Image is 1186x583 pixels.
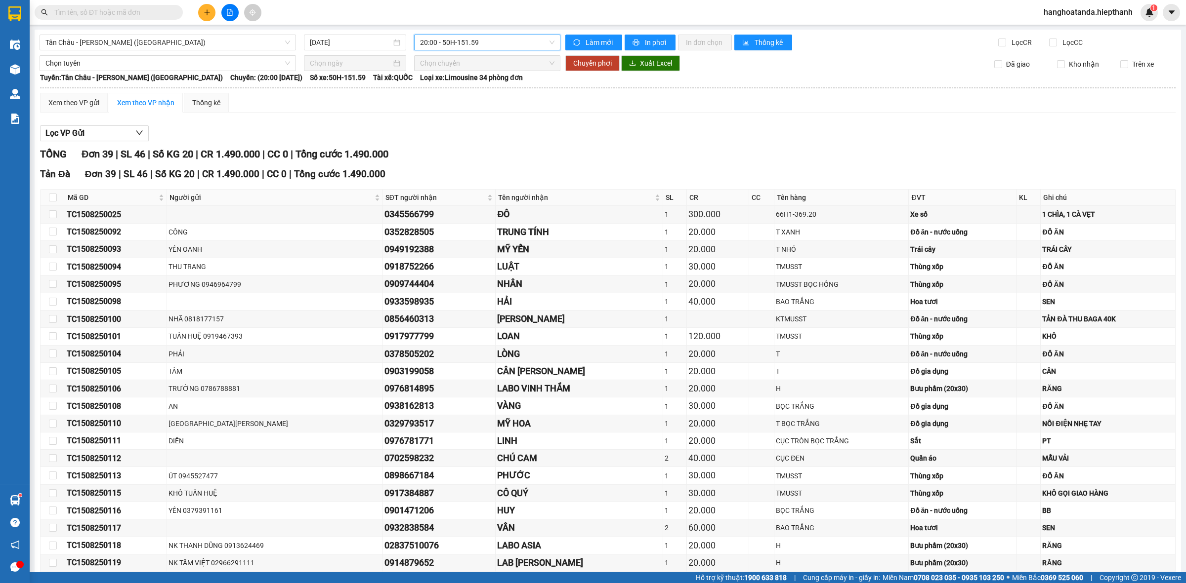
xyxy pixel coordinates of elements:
[573,39,582,47] span: sync
[1042,383,1173,394] div: RĂNG
[67,243,165,255] div: TC1508250093
[310,72,366,83] span: Số xe: 50H-151.59
[384,434,494,448] div: 0976781771
[1163,4,1180,21] button: caret-down
[169,366,381,377] div: TÂM
[45,127,85,139] span: Lọc VP Gửi
[68,192,157,203] span: Mã GD
[742,39,751,47] span: bar-chart
[496,224,663,241] td: TRUNG TÍNH
[65,485,167,502] td: TC1508250115
[45,35,290,50] span: Tân Châu - Hồ Chí Minh (Giường)
[289,168,292,180] span: |
[384,417,494,430] div: 0329793517
[497,225,661,239] div: TRUNG TÍNH
[67,487,165,499] div: TC1508250115
[1150,4,1157,11] sup: 1
[117,97,174,108] div: Xem theo VP nhận
[1042,331,1173,342] div: KHÔ
[776,261,907,272] div: TMUSST
[688,417,747,430] div: 20.000
[776,418,907,429] div: T BỌC TRẮNG
[496,311,663,328] td: THÙY TRANG
[67,261,165,273] div: TC1508250094
[496,328,663,345] td: LOAN
[1167,8,1176,17] span: caret-down
[910,313,1015,324] div: Đồ ăn - nước uống
[10,114,20,124] img: solution-icon
[198,4,215,21] button: plus
[67,348,165,360] div: TC1508250104
[910,488,1015,499] div: Thùng xốp
[688,486,747,500] div: 30.000
[65,328,167,345] td: TC1508250101
[65,502,167,519] td: TC1508250116
[665,470,684,481] div: 1
[776,227,907,237] div: T XANH
[384,504,494,517] div: 0901471206
[267,148,288,160] span: CC 0
[688,295,747,309] div: 40.000
[688,364,747,378] div: 20.000
[67,365,165,377] div: TC1508250105
[67,505,165,517] div: TC1508250116
[1042,349,1173,359] div: ĐỒ ĂN
[1036,6,1141,18] span: hanghoatanda.hiepthanh
[67,469,165,482] div: TC1508250113
[385,192,486,203] span: SĐT người nhận
[383,432,496,450] td: 0976781771
[776,296,907,307] div: BAO TRẮNG
[1042,401,1173,412] div: ĐỒ ĂN
[291,148,293,160] span: |
[383,241,496,258] td: 0949192388
[688,277,747,291] div: 20.000
[65,241,167,258] td: TC1508250093
[1008,37,1033,48] span: Lọc CR
[67,417,165,429] div: TC1508250110
[384,242,494,256] div: 0949192388
[910,279,1015,290] div: Thùng xốp
[496,397,663,415] td: VÀNG
[119,168,121,180] span: |
[1042,366,1173,377] div: CÂN
[665,418,684,429] div: 1
[10,39,20,50] img: warehouse-icon
[383,363,496,380] td: 0903199058
[383,275,496,293] td: 0909744404
[65,467,167,484] td: TC1508250113
[645,37,668,48] span: In phơi
[496,346,663,363] td: LÒNG
[496,293,663,311] td: HẢI
[1042,435,1173,446] div: PT
[384,312,494,326] div: 0856460313
[688,451,747,465] div: 40.000
[497,242,661,256] div: MỸ YẾN
[67,452,165,465] div: TC1508250112
[40,125,149,141] button: Lọc VP Gửi
[496,450,663,467] td: CHÚ CAM
[67,313,165,325] div: TC1508250100
[776,331,907,342] div: TMUSST
[734,35,792,50] button: bar-chartThống kê
[10,495,20,505] img: warehouse-icon
[776,313,907,324] div: KTMUSST
[67,208,165,221] div: TC1508250025
[169,227,381,237] div: CÔNG
[67,434,165,447] div: TC1508250111
[249,9,256,16] span: aim
[384,399,494,413] div: 0938162813
[384,451,494,465] div: 0702598232
[910,401,1015,412] div: Đồ gia dụng
[910,244,1015,255] div: Trái cây
[40,74,223,81] b: Tuyến: Tân Châu - [PERSON_NAME] ([GEOGRAPHIC_DATA])
[776,470,907,481] div: TMUSST
[383,467,496,484] td: 0898667184
[383,415,496,432] td: 0329793517
[776,401,907,412] div: BỌC TRẮNG
[201,148,260,160] span: CR 1.490.000
[688,225,747,239] div: 20.000
[384,225,494,239] div: 0352828505
[687,190,749,206] th: CR
[497,295,661,309] div: HẢI
[633,39,641,47] span: printer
